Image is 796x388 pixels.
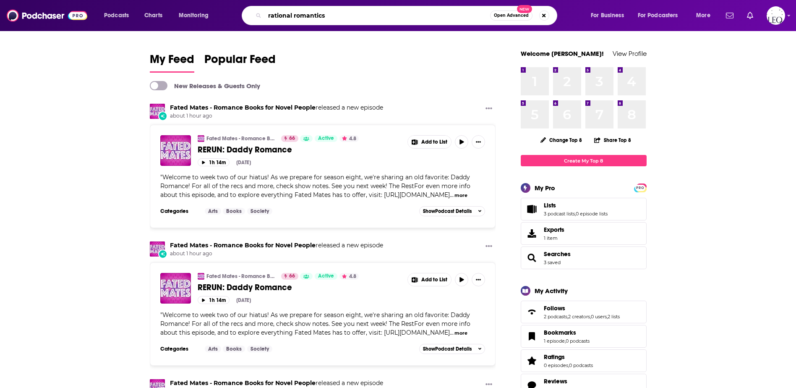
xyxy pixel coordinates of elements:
[565,338,566,344] span: ,
[160,173,470,199] span: "
[567,314,568,320] span: ,
[454,192,467,199] button: more
[315,135,337,142] a: Active
[566,338,590,344] a: 0 podcasts
[544,250,571,258] a: Searches
[247,346,272,352] a: Society
[591,10,624,21] span: For Business
[236,297,251,303] div: [DATE]
[198,296,230,304] button: 1h 14m
[535,287,568,295] div: My Activity
[607,314,608,320] span: ,
[450,191,454,199] span: ...
[544,378,567,385] span: Reviews
[198,135,204,142] img: Fated Mates - Romance Books for Novel People
[7,8,87,24] img: Podchaser - Follow, Share and Rate Podcasts
[517,5,532,13] span: New
[544,329,590,336] a: Bookmarks
[638,10,678,21] span: For Podcasters
[170,250,383,257] span: about 1 hour ago
[223,346,245,352] a: Books
[568,314,590,320] a: 2 creators
[524,203,540,215] a: Lists
[158,111,167,121] div: New Episode
[544,260,561,265] a: 3 saved
[206,135,276,142] a: Fated Mates - Romance Books for Novel People
[482,241,496,252] button: Show More Button
[160,311,470,336] span: Welcome to week two of our hiatus! As we prepare for season eight, we're sharing an old favorite:...
[544,202,556,209] span: Lists
[544,353,565,361] span: Ratings
[150,241,165,257] img: Fated Mates - Romance Books for Novel People
[494,13,529,18] span: Open Advanced
[160,273,191,304] img: RERUN: Daddy Romance
[524,228,540,239] span: Exports
[160,311,470,336] span: "
[179,10,209,21] span: Monitoring
[544,226,564,233] span: Exports
[723,8,737,23] a: Show notifications dropdown
[170,113,383,120] span: about 1 hour ago
[421,139,447,145] span: Add to List
[535,135,587,145] button: Change Top 8
[569,362,593,368] a: 0 podcasts
[339,273,359,280] button: 4.8
[521,349,647,372] span: Ratings
[318,134,334,143] span: Active
[521,222,647,245] a: Exports
[144,10,162,21] span: Charts
[250,6,565,25] div: Search podcasts, credits, & more...
[139,9,167,22] a: Charts
[544,202,608,209] a: Lists
[408,273,452,286] button: Show More Button
[544,378,593,385] a: Reviews
[160,135,191,166] img: RERUN: Daddy Romance
[236,160,251,165] div: [DATE]
[544,235,564,241] span: 1 item
[613,50,647,58] a: View Profile
[544,211,575,217] a: 3 podcast lists
[198,158,230,166] button: 1h 14m
[170,379,383,387] h3: released a new episode
[170,241,383,249] h3: released a new episode
[454,330,467,337] button: more
[690,9,721,22] button: open menu
[524,355,540,367] a: Ratings
[544,304,565,312] span: Follows
[408,136,452,148] button: Show More Button
[265,9,490,22] input: Search podcasts, credits, & more...
[594,132,632,148] button: Share Top 8
[318,272,334,281] span: Active
[170,241,316,249] a: Fated Mates - Romance Books for Novel People
[524,330,540,342] a: Bookmarks
[535,184,555,192] div: My Pro
[205,346,221,352] a: Arts
[585,9,634,22] button: open menu
[744,8,757,23] a: Show notifications dropdown
[158,249,167,259] div: New Episode
[206,273,276,280] a: Fated Mates - Romance Books for Novel People
[450,329,454,336] span: ...
[198,144,402,155] a: RERUN: Daddy Romance
[150,52,194,73] a: My Feed
[150,52,194,71] span: My Feed
[104,10,129,21] span: Podcasts
[419,344,485,354] button: ShowPodcast Details
[281,273,298,280] a: 66
[247,208,272,215] a: Society
[198,273,204,280] a: Fated Mates - Romance Books for Novel People
[521,246,647,269] span: Searches
[170,104,316,111] a: Fated Mates - Romance Books for Novel People
[521,155,647,166] a: Create My Top 8
[160,346,198,352] h3: Categories
[696,10,710,21] span: More
[544,353,593,361] a: Ratings
[472,135,485,149] button: Show More Button
[198,144,292,155] span: RERUN: Daddy Romance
